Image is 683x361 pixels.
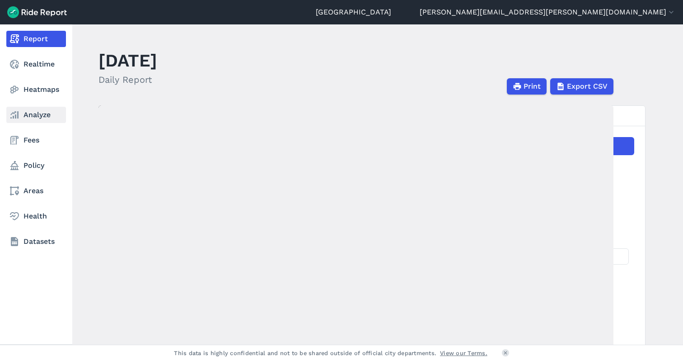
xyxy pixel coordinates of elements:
a: Fees [6,132,66,148]
button: Export CSV [550,78,613,95]
a: Heatmaps [6,81,66,98]
a: Health [6,208,66,224]
img: Ride Report [7,6,67,18]
h1: [DATE] [98,48,157,73]
a: Areas [6,183,66,199]
a: [GEOGRAPHIC_DATA] [316,7,391,18]
a: View our Terms. [440,349,487,357]
a: Analyze [6,107,66,123]
a: Datasets [6,233,66,250]
a: Report [6,31,66,47]
a: Policy [6,157,66,174]
span: Export CSV [567,81,608,92]
h2: Daily Report [98,73,157,86]
a: Realtime [6,56,66,72]
button: [PERSON_NAME][EMAIL_ADDRESS][PERSON_NAME][DOMAIN_NAME] [420,7,676,18]
span: Print [524,81,541,92]
button: Print [507,78,547,95]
